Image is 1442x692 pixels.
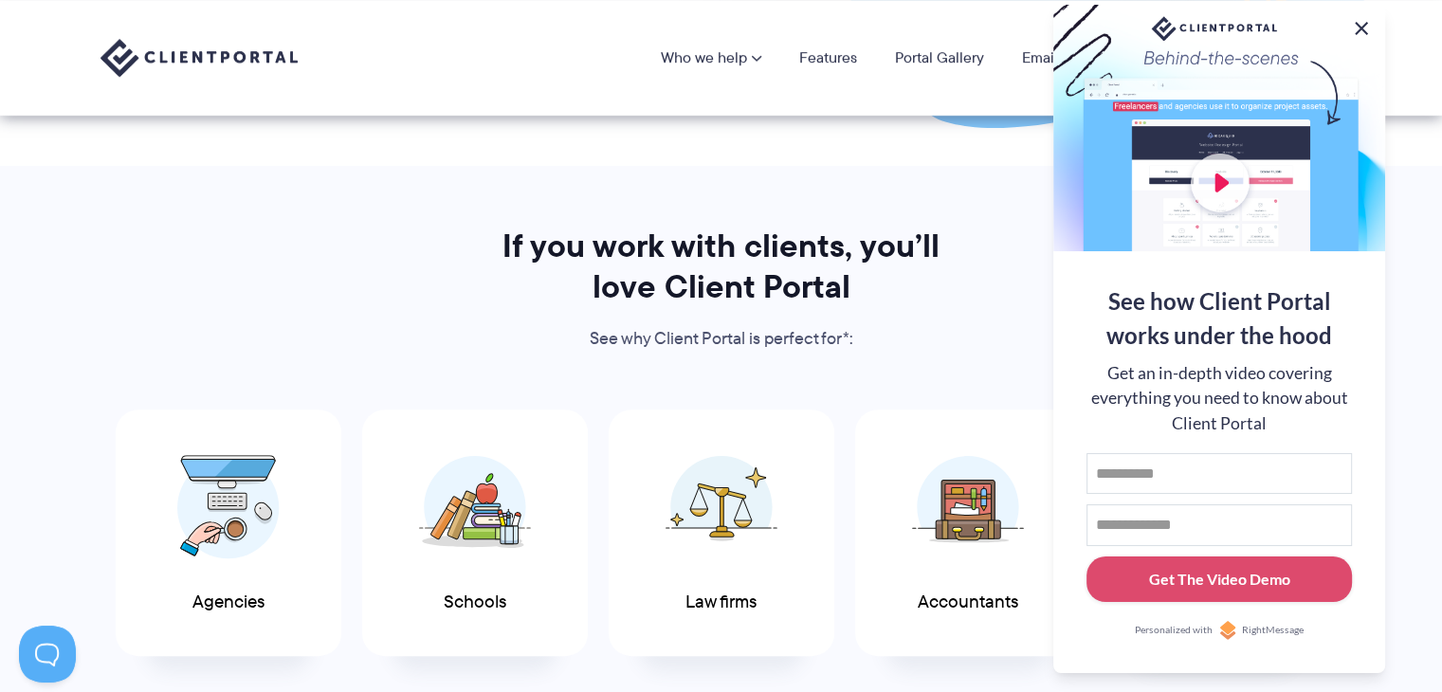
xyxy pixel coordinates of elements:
a: Law firms [609,410,834,657]
h2: If you work with clients, you’ll love Client Portal [477,226,966,307]
img: Personalized with RightMessage [1218,621,1237,640]
span: RightMessage [1242,623,1304,638]
div: See how Client Portal works under the hood [1086,284,1352,353]
a: Agencies [116,410,341,657]
span: Personalized with [1135,623,1213,638]
iframe: Toggle Customer Support [19,626,76,683]
a: Schools [362,410,588,657]
a: Personalized withRightMessage [1086,621,1352,640]
span: Schools [444,592,506,612]
a: Portal Gallery [895,50,984,65]
button: Get The Video Demo [1086,556,1352,603]
a: Email Course [1022,50,1109,65]
p: See why Client Portal is perfect for*: [477,325,966,354]
div: Get The Video Demo [1149,568,1290,591]
span: Agencies [192,592,265,612]
a: Who we help [661,50,761,65]
a: Features [799,50,857,65]
span: Accountants [918,592,1018,612]
span: Law firms [685,592,757,612]
div: Get an in-depth video covering everything you need to know about Client Portal [1086,361,1352,436]
a: Accountants [855,410,1081,657]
